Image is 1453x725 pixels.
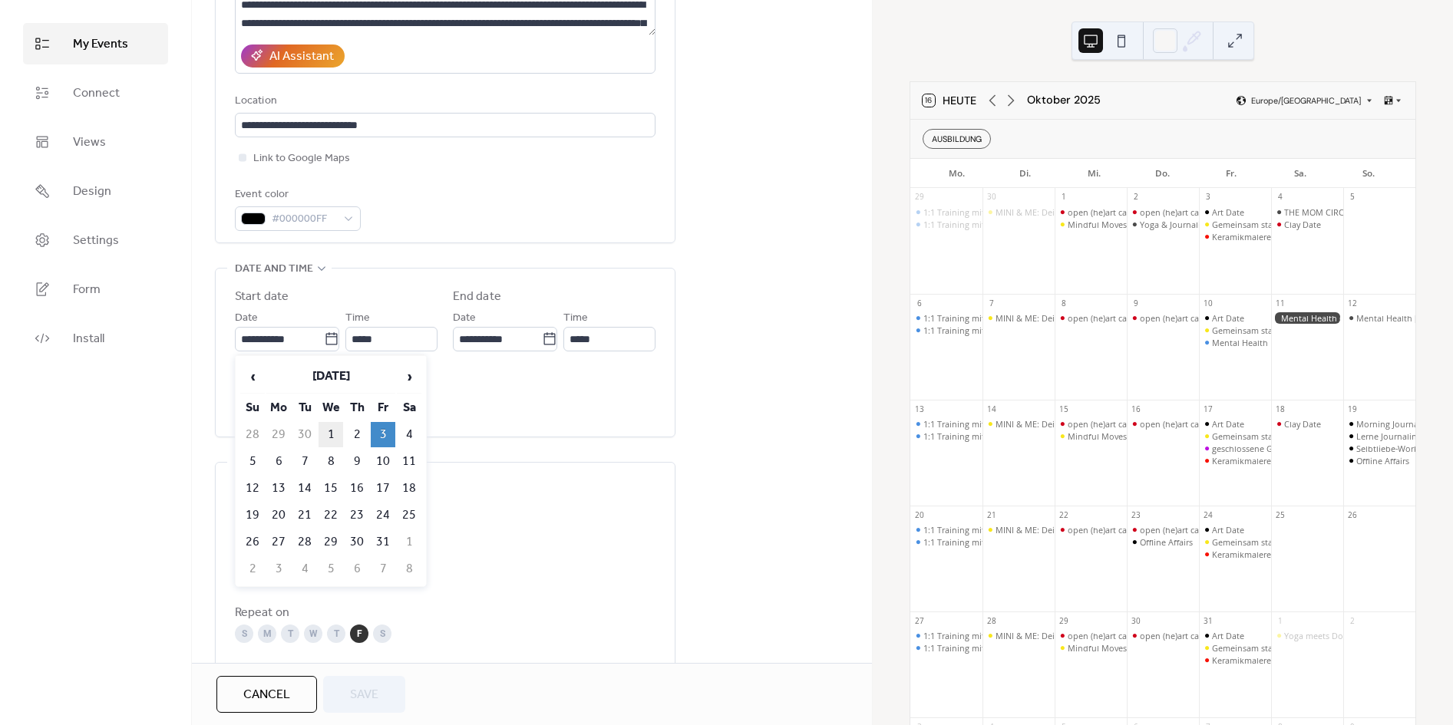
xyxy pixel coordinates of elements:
div: 1:1 Training mit [PERSON_NAME] (digital oder 5020 [GEOGRAPHIC_DATA]) [923,418,1213,430]
th: Fr [371,395,395,420]
td: 1 [397,529,421,555]
span: #000000FF [272,210,336,229]
td: 20 [266,503,291,528]
div: 28 [986,615,997,626]
div: Yoga meets Dot Painting [1271,630,1343,641]
th: Su [240,395,265,420]
div: open (he)art café [1140,630,1207,641]
div: Gemeinsam stark: Kreativzeit für Kind & Eltern [1199,430,1271,442]
div: open (he)art café [1068,630,1134,641]
div: 23 [1131,509,1141,520]
div: Art Date [1199,418,1271,430]
div: Gemeinsam stark: Kreativzeit für Kind & Eltern [1199,642,1271,654]
div: 29 [914,192,925,203]
div: F [350,624,368,643]
div: Keramikmalerei: Gestalte deinen Selbstliebe-Anker [1199,231,1271,242]
div: MINI & ME: Dein Moment mit Baby [996,418,1133,430]
div: MINI & ME: Dein Moment mit Baby [996,630,1133,641]
div: Mindful Moves – Achtsame Körperübungen für mehr Balance [1068,219,1309,230]
div: open (he)art café [1127,524,1199,536]
div: 18 [1275,404,1286,414]
div: MINI & ME: Dein Moment mit Baby [982,312,1055,324]
td: 30 [345,529,369,555]
div: Mindful Moves – Achtsame Körperübungen für mehr Balance [1068,430,1309,442]
span: Date [453,309,476,328]
div: Gemeinsam stark: Kreativzeit für Kind & Eltern [1199,536,1271,548]
td: 30 [292,422,317,447]
a: Cancel [216,676,317,713]
div: MINI & ME: Dein Moment mit Baby [982,418,1055,430]
div: 1:1 Training mit [PERSON_NAME] (digital oder 5020 [GEOGRAPHIC_DATA]) [923,524,1213,536]
div: 16 [1131,404,1141,414]
div: Gemeinsam stark: Kreativzeit für Kind & Eltern [1212,325,1394,336]
div: Art Date [1212,524,1244,536]
div: Do. [1128,159,1197,188]
div: open (he)art café [1068,524,1134,536]
div: MINI & ME: Dein Moment mit Baby [982,524,1055,536]
div: 1 [1275,615,1286,626]
div: Offline Affairs [1356,455,1409,466]
div: Di. [991,159,1059,188]
div: Sa. [1266,159,1334,188]
div: Gemeinsam stark: Kreativzeit für Kind & Eltern [1212,642,1394,654]
th: Tu [292,395,317,420]
div: End date [453,288,501,306]
div: MINI & ME: Dein Moment mit Baby [996,524,1133,536]
div: 14 [986,404,997,414]
div: open (he)art café [1140,524,1207,536]
div: Offline Affairs [1127,536,1199,548]
div: Event color [235,186,358,204]
td: 28 [292,529,317,555]
span: Settings [73,232,119,250]
div: MINI & ME: Dein Moment mit Baby [996,206,1133,218]
div: Yoga & Journaling: She. Breathes. Writes. [1140,219,1300,230]
td: 26 [240,529,265,555]
div: Gemeinsam stark: Kreativzeit für Kind & Eltern [1212,536,1394,548]
div: Start date [235,288,289,306]
div: 1:1 Training mit Caterina (digital oder 5020 Salzburg) [910,630,982,641]
div: Art Date [1199,630,1271,641]
div: geschlossene Gesellschaft - doors closed [1212,443,1372,454]
div: open (he)art café [1140,418,1207,430]
div: W [304,624,322,643]
td: 13 [266,476,291,501]
td: 1 [319,422,343,447]
td: 10 [371,449,395,474]
div: S [235,624,253,643]
div: 26 [1347,509,1358,520]
div: Keramikmalerei: Gestalte deinen Selbstliebe-Anker [1212,231,1411,242]
div: Mindful Moves – Achtsame Körperübungen für mehr Balance [1055,642,1127,654]
div: open (he)art café [1140,206,1207,218]
div: Art Date [1199,206,1271,218]
div: T [281,624,299,643]
div: Keramikmalerei: Gestalte deinen Selbstliebe-Anker [1199,455,1271,466]
div: Art Date [1199,524,1271,536]
div: Lerne Journaling: Schreiben, das dich verändert [1343,430,1415,442]
div: open (he)art café [1140,312,1207,324]
button: 16Heute [917,91,982,110]
div: geschlossene Gesellschaft - doors closed [1199,443,1271,454]
div: 9 [1131,298,1141,308]
a: My Events [23,23,168,64]
div: 1:1 Training mit Caterina (digital oder 5020 Salzburg) [910,219,982,230]
td: 11 [397,449,421,474]
span: Date and time [235,260,313,278]
a: Settings [23,219,168,261]
div: Oktober 2025 [1027,92,1101,109]
div: Selbtliebe-Workshop: Der ehrliche Weg zurück zu dir - Buchung [1343,443,1415,454]
td: 16 [345,476,369,501]
td: 4 [397,422,421,447]
td: 6 [266,449,291,474]
div: 1:1 Training mit Caterina (digital oder 5020 Salzburg) [910,206,982,218]
div: AI Assistant [269,48,334,66]
div: open (he)art café [1127,630,1199,641]
div: M [258,624,276,643]
div: Art Date [1212,630,1244,641]
div: Location [235,92,652,110]
td: 3 [371,422,395,447]
td: 25 [397,503,421,528]
div: Gemeinsam stark: Kreativzeit für Kind & Eltern [1212,219,1394,230]
span: ‹ [241,361,264,392]
div: 1:1 Training mit [PERSON_NAME] (digital oder 5020 [GEOGRAPHIC_DATA]) [923,312,1213,324]
span: Install [73,330,104,348]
